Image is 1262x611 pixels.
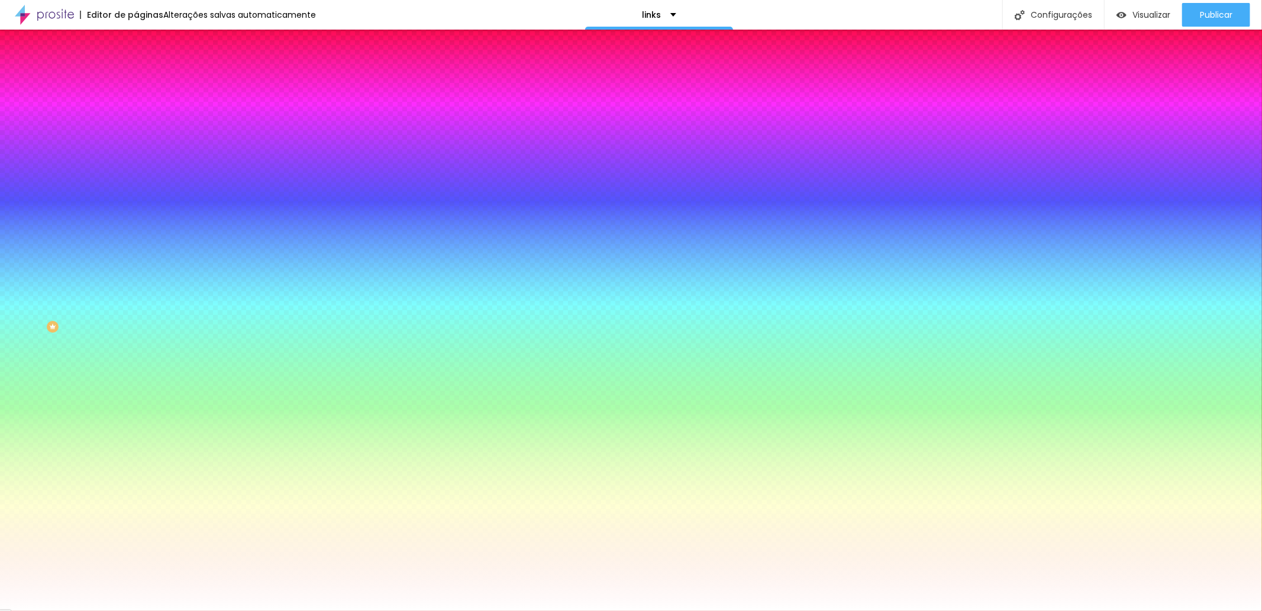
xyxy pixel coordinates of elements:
span: Publicar [1200,10,1232,20]
img: view-1.svg [1116,10,1127,20]
span: Visualizar [1132,10,1170,20]
div: Editor de páginas [80,11,163,19]
p: links [643,11,661,19]
img: Icone [1015,10,1025,20]
div: Alterações salvas automaticamente [163,11,316,19]
button: Visualizar [1105,3,1182,27]
button: Publicar [1182,3,1250,27]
